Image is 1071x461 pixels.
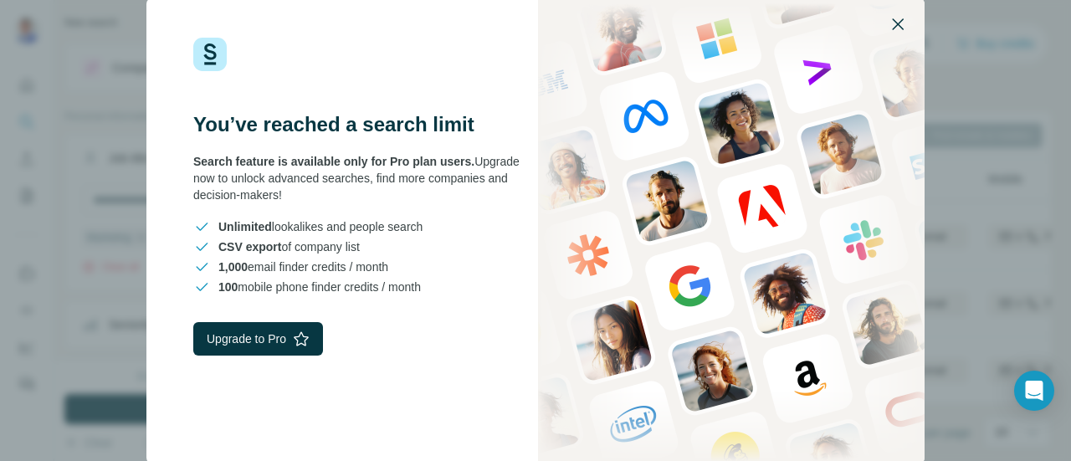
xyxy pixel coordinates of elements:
[193,153,535,203] div: Upgrade now to unlock advanced searches, find more companies and decision-makers!
[193,155,474,168] span: Search feature is available only for Pro plan users.
[218,279,421,295] span: mobile phone finder credits / month
[193,38,227,71] img: Surfe Logo
[218,240,281,254] span: CSV export
[218,238,360,255] span: of company list
[218,260,248,274] span: 1,000
[193,111,535,138] h3: You’ve reached a search limit
[218,218,423,235] span: lookalikes and people search
[218,280,238,294] span: 100
[218,259,388,275] span: email finder credits / month
[1014,371,1054,411] div: Open Intercom Messenger
[193,322,323,356] button: Upgrade to Pro
[218,220,272,233] span: Unlimited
